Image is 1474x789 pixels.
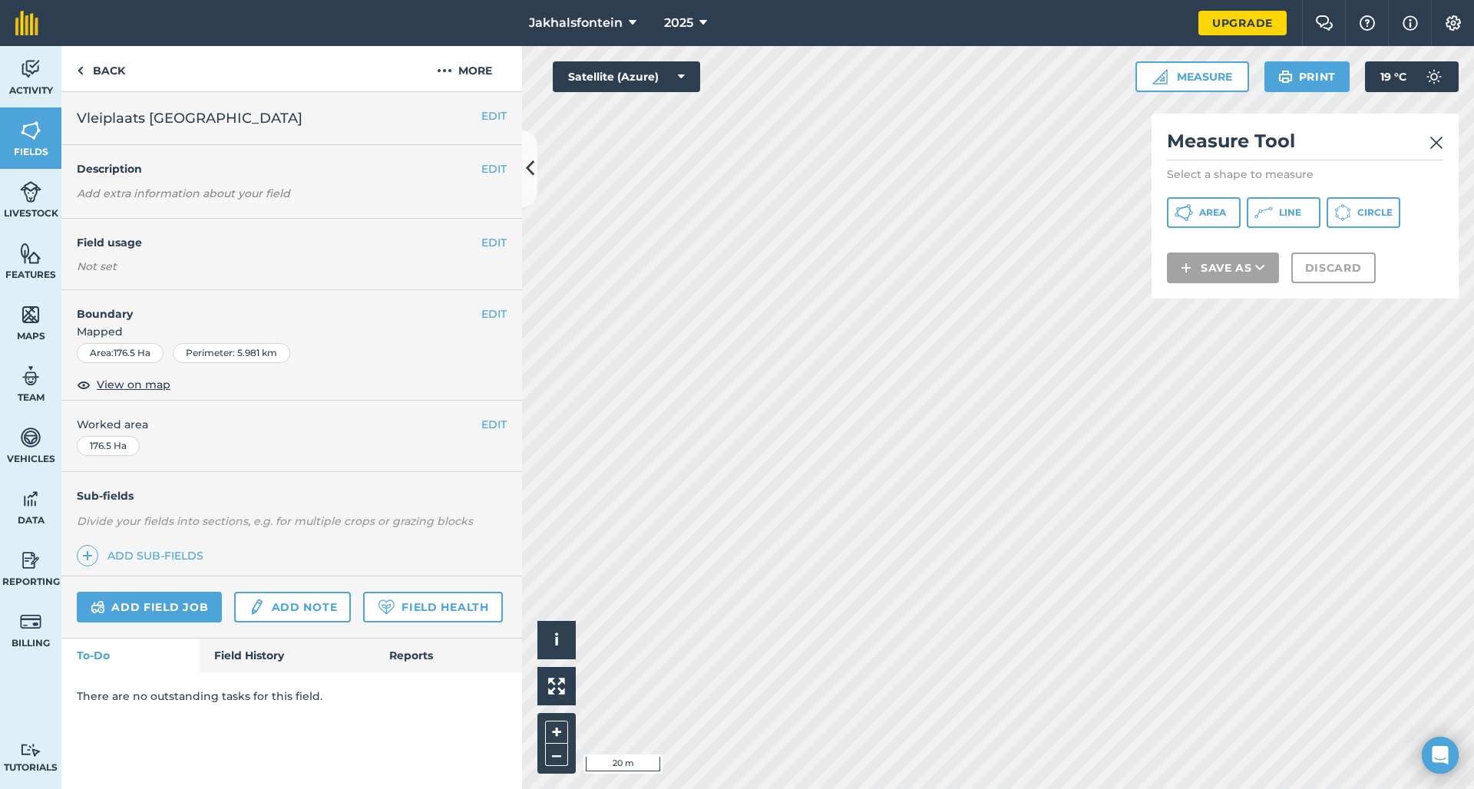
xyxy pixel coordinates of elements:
[199,639,373,672] a: Field History
[1199,206,1226,219] span: Area
[77,688,507,705] p: There are no outstanding tasks for this field.
[15,11,38,35] img: fieldmargin Logo
[481,160,507,177] button: EDIT
[77,343,164,363] div: Area : 176.5 Ha
[77,187,290,200] em: Add extra information about your field
[545,721,568,744] button: +
[1167,129,1443,160] h2: Measure Tool
[1357,206,1393,219] span: Circle
[20,303,41,326] img: svg+xml;base64,PHN2ZyB4bWxucz0iaHR0cDovL3d3dy53My5vcmcvMjAwMC9zdmciIHdpZHRoPSI1NiIgaGVpZ2h0PSI2MC...
[1135,61,1249,92] button: Measure
[1264,61,1350,92] button: Print
[82,546,93,565] img: svg+xml;base64,PHN2ZyB4bWxucz0iaHR0cDovL3d3dy53My5vcmcvMjAwMC9zdmciIHdpZHRoPSIxNCIgaGVpZ2h0PSIyNC...
[1247,197,1320,228] button: Line
[77,375,170,394] button: View on map
[77,160,507,177] h4: Description
[1429,134,1443,152] img: svg+xml;base64,PHN2ZyB4bWxucz0iaHR0cDovL3d3dy53My5vcmcvMjAwMC9zdmciIHdpZHRoPSIyMiIgaGVpZ2h0PSIzMC...
[537,621,576,659] button: i
[77,545,210,566] a: Add sub-fields
[1444,15,1462,31] img: A cog icon
[77,107,302,129] span: Vleiplaats [GEOGRAPHIC_DATA]
[553,61,700,92] button: Satellite (Azure)
[77,234,481,251] h4: Field usage
[554,630,559,649] span: i
[1358,15,1377,31] img: A question mark icon
[20,743,41,758] img: svg+xml;base64,PD94bWwgdmVyc2lvbj0iMS4wIiBlbmNvZGluZz0idXRmLTgiPz4KPCEtLSBHZW5lcmF0b3I6IEFkb2JlIE...
[1167,197,1241,228] button: Area
[20,610,41,633] img: svg+xml;base64,PD94bWwgdmVyc2lvbj0iMS4wIiBlbmNvZGluZz0idXRmLTgiPz4KPCEtLSBHZW5lcmF0b3I6IEFkb2JlIE...
[1327,197,1400,228] button: Circle
[77,416,507,433] span: Worked area
[248,598,265,616] img: svg+xml;base64,PD94bWwgdmVyc2lvbj0iMS4wIiBlbmNvZGluZz0idXRmLTgiPz4KPCEtLSBHZW5lcmF0b3I6IEFkb2JlIE...
[1278,68,1293,86] img: svg+xml;base64,PHN2ZyB4bWxucz0iaHR0cDovL3d3dy53My5vcmcvMjAwMC9zdmciIHdpZHRoPSIxOSIgaGVpZ2h0PSIyNC...
[407,46,522,91] button: More
[1167,253,1279,283] button: Save as
[77,375,91,394] img: svg+xml;base64,PHN2ZyB4bWxucz0iaHR0cDovL3d3dy53My5vcmcvMjAwMC9zdmciIHdpZHRoPSIxOCIgaGVpZ2h0PSIyNC...
[529,14,623,32] span: Jakhalsfontein
[374,639,522,672] a: Reports
[1403,14,1418,32] img: svg+xml;base64,PHN2ZyB4bWxucz0iaHR0cDovL3d3dy53My5vcmcvMjAwMC9zdmciIHdpZHRoPSIxNyIgaGVpZ2h0PSIxNy...
[545,744,568,766] button: –
[1315,15,1334,31] img: Two speech bubbles overlapping with the left bubble in the forefront
[1167,167,1443,182] p: Select a shape to measure
[20,180,41,203] img: svg+xml;base64,PD94bWwgdmVyc2lvbj0iMS4wIiBlbmNvZGluZz0idXRmLTgiPz4KPCEtLSBHZW5lcmF0b3I6IEFkb2JlIE...
[437,61,452,80] img: svg+xml;base64,PHN2ZyB4bWxucz0iaHR0cDovL3d3dy53My5vcmcvMjAwMC9zdmciIHdpZHRoPSIyMCIgaGVpZ2h0PSIyNC...
[481,234,507,251] button: EDIT
[1152,69,1168,84] img: Ruler icon
[61,323,522,340] span: Mapped
[77,436,140,456] div: 176.5 Ha
[548,678,565,695] img: Four arrows, one pointing top left, one top right, one bottom right and the last bottom left
[20,426,41,449] img: svg+xml;base64,PD94bWwgdmVyc2lvbj0iMS4wIiBlbmNvZGluZz0idXRmLTgiPz4KPCEtLSBHZW5lcmF0b3I6IEFkb2JlIE...
[363,592,502,622] a: Field Health
[77,259,507,274] div: Not set
[20,549,41,572] img: svg+xml;base64,PD94bWwgdmVyc2lvbj0iMS4wIiBlbmNvZGluZz0idXRmLTgiPz4KPCEtLSBHZW5lcmF0b3I6IEFkb2JlIE...
[481,305,507,322] button: EDIT
[1198,11,1287,35] a: Upgrade
[1181,259,1191,277] img: svg+xml;base64,PHN2ZyB4bWxucz0iaHR0cDovL3d3dy53My5vcmcvMjAwMC9zdmciIHdpZHRoPSIxNCIgaGVpZ2h0PSIyNC...
[1365,61,1459,92] button: 19 °C
[173,343,290,363] div: Perimeter : 5.981 km
[20,58,41,81] img: svg+xml;base64,PD94bWwgdmVyc2lvbj0iMS4wIiBlbmNvZGluZz0idXRmLTgiPz4KPCEtLSBHZW5lcmF0b3I6IEFkb2JlIE...
[97,376,170,393] span: View on map
[1279,206,1301,219] span: Line
[1419,61,1449,92] img: svg+xml;base64,PD94bWwgdmVyc2lvbj0iMS4wIiBlbmNvZGluZz0idXRmLTgiPz4KPCEtLSBHZW5lcmF0b3I6IEFkb2JlIE...
[77,61,84,80] img: svg+xml;base64,PHN2ZyB4bWxucz0iaHR0cDovL3d3dy53My5vcmcvMjAwMC9zdmciIHdpZHRoPSI5IiBoZWlnaHQ9IjI0Ii...
[61,639,199,672] a: To-Do
[61,46,140,91] a: Back
[481,107,507,124] button: EDIT
[91,598,105,616] img: svg+xml;base64,PD94bWwgdmVyc2lvbj0iMS4wIiBlbmNvZGluZz0idXRmLTgiPz4KPCEtLSBHZW5lcmF0b3I6IEFkb2JlIE...
[20,487,41,510] img: svg+xml;base64,PD94bWwgdmVyc2lvbj0iMS4wIiBlbmNvZGluZz0idXRmLTgiPz4KPCEtLSBHZW5lcmF0b3I6IEFkb2JlIE...
[61,290,481,322] h4: Boundary
[20,242,41,265] img: svg+xml;base64,PHN2ZyB4bWxucz0iaHR0cDovL3d3dy53My5vcmcvMjAwMC9zdmciIHdpZHRoPSI1NiIgaGVpZ2h0PSI2MC...
[664,14,693,32] span: 2025
[234,592,351,622] a: Add note
[1380,61,1406,92] span: 19 ° C
[20,119,41,142] img: svg+xml;base64,PHN2ZyB4bWxucz0iaHR0cDovL3d3dy53My5vcmcvMjAwMC9zdmciIHdpZHRoPSI1NiIgaGVpZ2h0PSI2MC...
[20,365,41,388] img: svg+xml;base64,PD94bWwgdmVyc2lvbj0iMS4wIiBlbmNvZGluZz0idXRmLTgiPz4KPCEtLSBHZW5lcmF0b3I6IEFkb2JlIE...
[77,592,222,622] a: Add field job
[1291,253,1376,283] button: Discard
[1422,737,1459,774] div: Open Intercom Messenger
[77,514,473,528] em: Divide your fields into sections, e.g. for multiple crops or grazing blocks
[481,416,507,433] button: EDIT
[61,487,522,504] h4: Sub-fields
